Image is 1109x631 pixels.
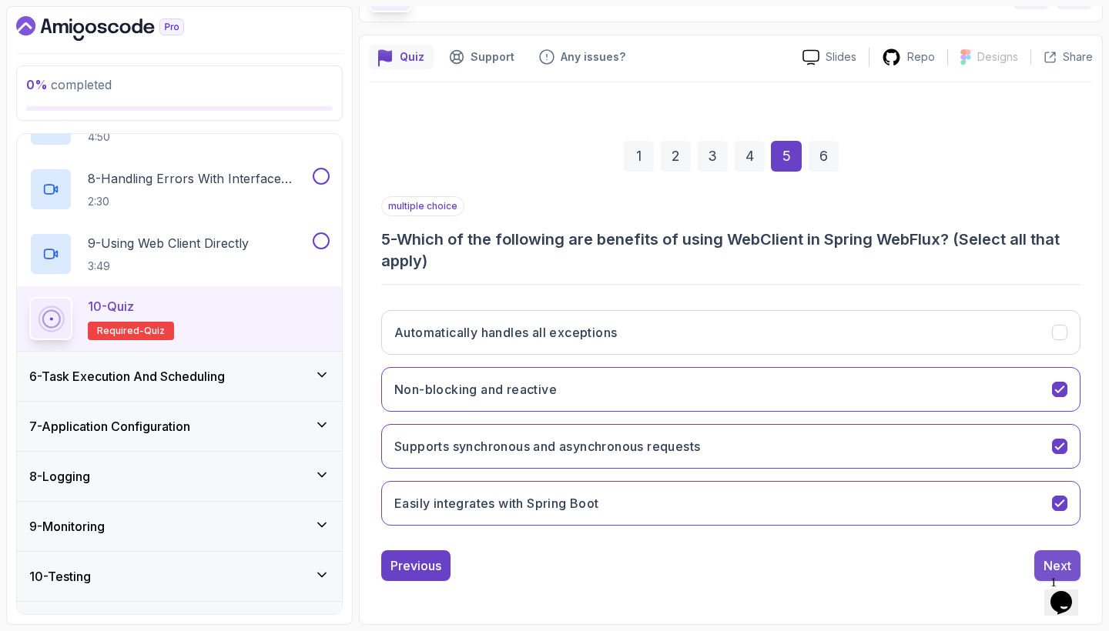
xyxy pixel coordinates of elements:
[17,452,342,501] button: 8-Logging
[29,567,91,586] h3: 10 - Testing
[471,49,514,65] p: Support
[29,467,90,486] h3: 8 - Logging
[381,424,1081,469] button: Supports synchronous and asynchronous requests
[97,325,144,337] span: Required-
[29,168,330,211] button: 8-Handling Errors With Interface Web Client2:30
[144,325,165,337] span: quiz
[26,77,48,92] span: 0 %
[977,49,1018,65] p: Designs
[808,141,839,172] div: 6
[381,196,464,216] p: multiple choice
[530,45,635,69] button: Feedback button
[88,259,249,274] p: 3:49
[394,494,599,512] h3: Easily integrates with Spring Boot
[394,323,617,342] h3: Automatically handles all exceptions
[826,49,856,65] p: Slides
[29,417,190,436] h3: 7 - Application Configuration
[771,141,802,172] div: 5
[17,402,342,451] button: 7-Application Configuration
[88,169,310,188] p: 8 - Handling Errors With Interface Web Client
[29,517,105,536] h3: 9 - Monitoring
[1063,49,1093,65] p: Share
[660,141,691,172] div: 2
[1030,49,1093,65] button: Share
[400,49,424,65] p: Quiz
[381,229,1081,272] h3: 5 - Which of the following are benefits of using WebClient in Spring WebFlux? (Select all that ap...
[17,552,342,601] button: 10-Testing
[697,141,728,172] div: 3
[561,49,625,65] p: Any issues?
[394,437,700,456] h3: Supports synchronous and asynchronous requests
[29,367,225,386] h3: 6 - Task Execution And Scheduling
[16,16,219,41] a: Dashboard
[381,310,1081,355] button: Automatically handles all exceptions
[1034,550,1081,581] button: Next
[869,48,947,67] a: Repo
[88,194,310,209] p: 2:30
[390,556,441,575] div: Previous
[88,129,250,145] p: 4:50
[26,77,112,92] span: completed
[381,367,1081,412] button: Non-blocking and reactive
[17,352,342,401] button: 6-Task Execution And Scheduling
[381,481,1081,526] button: Easily integrates with Spring Boot
[1044,569,1094,616] iframe: chat widget
[790,49,869,65] a: Slides
[1044,556,1071,575] div: Next
[394,380,557,399] h3: Non-blocking and reactive
[734,141,765,172] div: 4
[88,234,249,252] p: 9 - Using Web Client Directly
[907,49,935,65] p: Repo
[88,297,134,315] p: 10 - Quiz
[381,550,451,581] button: Previous
[440,45,524,69] button: Support button
[623,141,654,172] div: 1
[369,45,434,69] button: quiz button
[29,232,330,275] button: 9-Using Web Client Directly3:49
[29,297,330,340] button: 10-QuizRequired-quiz
[17,502,342,551] button: 9-Monitoring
